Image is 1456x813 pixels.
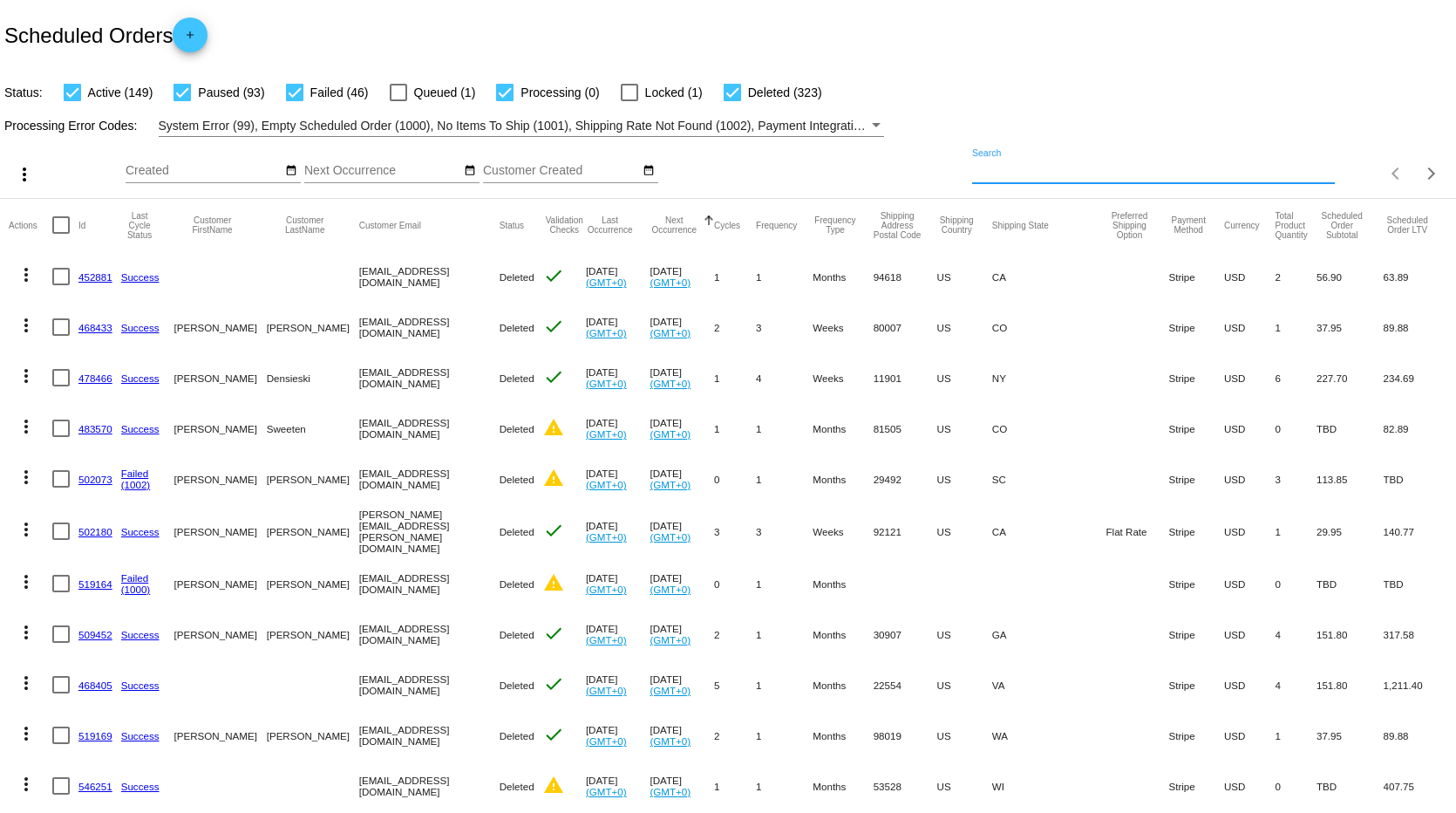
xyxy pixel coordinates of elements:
[586,251,650,302] mat-cell: [DATE]
[992,352,1106,403] mat-cell: NY
[650,685,691,696] a: (GMT+0)
[1168,352,1223,403] mat-cell: Stripe
[543,316,564,337] mat-icon: check
[650,251,714,302] mat-cell: [DATE]
[78,578,112,590] a: 519164
[748,82,822,103] span: Deleted (323)
[16,774,37,795] mat-icon: more_vert
[586,558,650,609] mat-cell: [DATE]
[500,474,534,485] span: Deleted
[1317,251,1384,302] mat-cell: 56.90
[267,302,359,352] mat-cell: [PERSON_NAME]
[874,710,937,761] mat-cell: 98019
[714,558,756,609] mat-cell: 0
[1317,609,1384,659] mat-cell: 151.80
[650,302,714,352] mat-cell: [DATE]
[267,454,359,504] mat-cell: [PERSON_NAME]
[937,504,992,558] mat-cell: US
[874,403,937,454] mat-cell: 81505
[174,558,267,609] mat-cell: [PERSON_NAME]
[16,416,37,437] mat-icon: more_vert
[1224,710,1276,761] mat-cell: USD
[78,271,112,283] a: 452881
[1168,215,1208,235] button: Change sorting for PaymentMethod.Type
[78,474,112,485] a: 502073
[1384,403,1447,454] mat-cell: 82.89
[180,29,201,50] mat-icon: add
[174,215,251,235] button: Change sorting for CustomerFirstName
[543,520,564,541] mat-icon: check
[586,454,650,504] mat-cell: [DATE]
[756,454,813,504] mat-cell: 1
[285,164,297,178] mat-icon: date_range
[586,504,650,558] mat-cell: [DATE]
[650,327,691,338] a: (GMT+0)
[813,251,873,302] mat-cell: Months
[1414,156,1449,191] button: Next page
[937,215,976,235] button: Change sorting for ShippingCountry
[121,211,159,240] button: Change sorting for LastProcessingCycleId
[1168,251,1223,302] mat-cell: Stripe
[543,199,586,251] mat-header-cell: Validation Checks
[1168,302,1223,352] mat-cell: Stripe
[586,531,627,543] a: (GMT+0)
[267,558,359,609] mat-cell: [PERSON_NAME]
[78,322,112,333] a: 468433
[874,761,937,811] mat-cell: 53528
[267,710,359,761] mat-cell: [PERSON_NAME]
[756,609,813,659] mat-cell: 1
[121,572,149,584] a: Failed
[121,526,160,537] a: Success
[650,352,714,403] mat-cell: [DATE]
[756,251,813,302] mat-cell: 1
[121,629,160,640] a: Success
[586,378,627,389] a: (GMT+0)
[1317,504,1384,558] mat-cell: 29.95
[650,479,691,490] a: (GMT+0)
[586,634,627,646] a: (GMT+0)
[813,761,873,811] mat-cell: Months
[1168,454,1223,504] mat-cell: Stripe
[650,558,714,609] mat-cell: [DATE]
[4,119,138,133] span: Processing Error Codes:
[16,264,37,285] mat-icon: more_vert
[121,584,151,595] a: (1000)
[1384,454,1447,504] mat-cell: TBD
[650,735,691,747] a: (GMT+0)
[874,211,922,240] button: Change sorting for ShippingPostcode
[464,164,476,178] mat-icon: date_range
[1379,156,1414,191] button: Previous page
[874,609,937,659] mat-cell: 30907
[937,710,992,761] mat-cell: US
[992,710,1106,761] mat-cell: WA
[1317,352,1384,403] mat-cell: 227.70
[174,710,267,761] mat-cell: [PERSON_NAME]
[586,479,627,490] a: (GMT+0)
[359,403,500,454] mat-cell: [EMAIL_ADDRESS][DOMAIN_NAME]
[586,735,627,747] a: (GMT+0)
[813,609,873,659] mat-cell: Months
[756,659,813,710] mat-cell: 1
[874,454,937,504] mat-cell: 29492
[16,519,37,540] mat-icon: more_vert
[267,403,359,454] mat-cell: Sweeten
[78,220,85,230] button: Change sorting for Id
[1224,220,1260,230] button: Change sorting for CurrencyIso
[121,423,160,434] a: Success
[78,423,112,434] a: 483570
[1168,504,1223,558] mat-cell: Stripe
[16,673,37,693] mat-icon: more_vert
[1224,761,1276,811] mat-cell: USD
[359,220,421,230] button: Change sorting for CustomerEmail
[16,571,37,592] mat-icon: more_vert
[586,403,650,454] mat-cell: [DATE]
[543,572,564,593] mat-icon: warning
[500,578,534,590] span: Deleted
[1224,609,1276,659] mat-cell: USD
[1224,352,1276,403] mat-cell: USD
[874,504,937,558] mat-cell: 92121
[1317,302,1384,352] mat-cell: 37.95
[813,352,873,403] mat-cell: Weeks
[714,403,756,454] mat-cell: 1
[9,199,52,251] mat-header-cell: Actions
